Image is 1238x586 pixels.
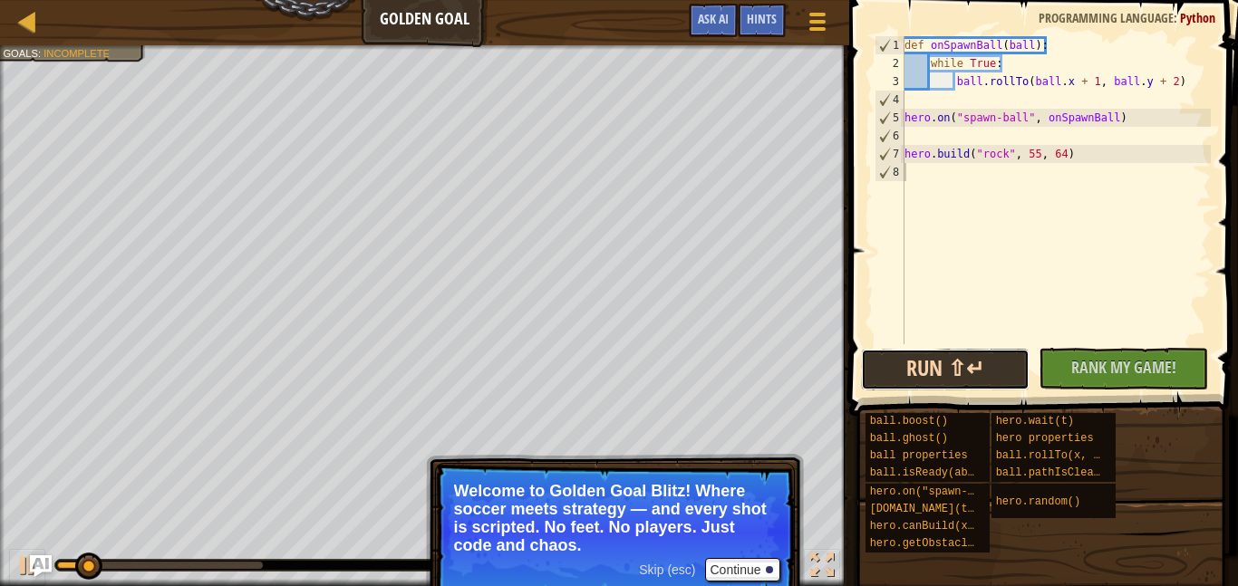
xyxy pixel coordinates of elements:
[870,449,968,462] span: ball properties
[875,72,904,91] div: 3
[870,485,1027,498] span: hero.on("spawn-ball", f)
[875,127,904,145] div: 6
[870,520,994,533] span: hero.canBuild(x, y)
[870,466,1007,479] span: ball.isReady(ability)
[1039,9,1174,26] span: Programming language
[1174,9,1180,26] span: :
[30,555,52,577] button: Ask AI
[870,537,1027,550] span: hero.getObstacleAt(x, y)
[698,10,729,27] span: Ask AI
[996,432,1094,445] span: hero properties
[705,558,780,581] button: Continue
[795,4,840,46] button: Show game menu
[996,495,1081,508] span: hero.random()
[870,503,1033,515] span: [DOMAIN_NAME](type, x, y)
[38,47,44,59] span: :
[1039,348,1208,389] button: Rank My Game!
[9,549,45,586] button: Ctrl + P: Play
[996,466,1139,479] span: ball.pathIsClear(x, y)
[875,36,904,54] div: 1
[875,91,904,109] div: 4
[875,163,904,181] div: 8
[861,349,1030,390] button: Run ⇧↵
[747,10,777,27] span: Hints
[1180,9,1215,26] span: Python
[689,4,738,37] button: Ask AI
[804,549,840,586] button: Toggle fullscreen
[996,415,1074,427] span: hero.wait(t)
[1071,356,1176,379] span: Rank My Game!
[996,449,1107,462] span: ball.rollTo(x, y)
[870,415,948,427] span: ball.boost()
[875,145,904,163] div: 7
[875,54,904,72] div: 2
[454,482,776,554] p: Welcome to Golden Goal Blitz! Where soccer meets strategy — and every shot is scripted. No feet. ...
[44,47,110,59] span: Incomplete
[875,109,904,127] div: 5
[639,562,695,577] span: Skip (esc)
[3,47,38,59] span: Goals
[870,432,948,445] span: ball.ghost()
